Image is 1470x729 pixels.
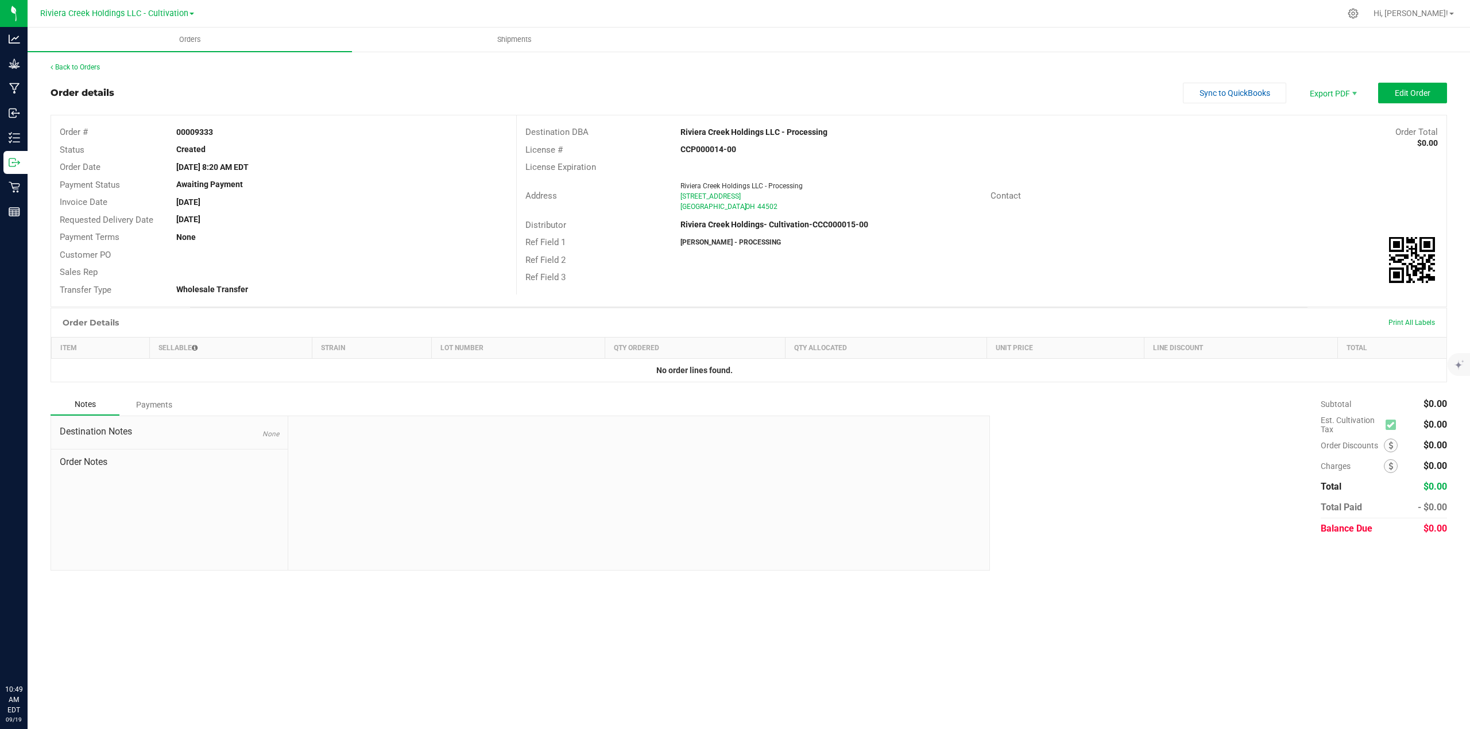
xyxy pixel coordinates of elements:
[525,127,589,137] span: Destination DBA
[680,182,803,190] span: Riviera Creek Holdings LLC - Processing
[1423,481,1447,492] span: $0.00
[987,338,1144,359] th: Unit Price
[60,215,153,225] span: Requested Delivery Date
[525,162,596,172] span: License Expiration
[1423,419,1447,430] span: $0.00
[482,34,547,45] span: Shipments
[51,394,119,416] div: Notes
[757,203,777,211] span: 44502
[680,127,827,137] strong: Riviera Creek Holdings LLC - Processing
[431,338,605,359] th: Lot Number
[176,180,243,189] strong: Awaiting Payment
[1346,8,1360,19] div: Manage settings
[60,145,84,155] span: Status
[656,366,733,375] strong: No order lines found.
[1389,237,1435,283] qrcode: 00009333
[1321,441,1384,450] span: Order Discounts
[40,9,188,18] span: Riviera Creek Holdings LLC - Cultivation
[1388,319,1435,327] span: Print All Labels
[680,145,736,154] strong: CCP000014-00
[1321,523,1372,534] span: Balance Due
[164,34,216,45] span: Orders
[63,318,119,327] h1: Order Details
[1395,88,1430,98] span: Edit Order
[1378,83,1447,103] button: Edit Order
[51,63,100,71] a: Back to Orders
[1386,417,1401,433] span: Calculate cultivation tax
[176,215,200,224] strong: [DATE]
[5,684,22,715] p: 10:49 AM EDT
[991,191,1021,201] span: Contact
[744,203,745,211] span: ,
[1200,88,1270,98] span: Sync to QuickBooks
[60,127,88,137] span: Order #
[1389,237,1435,283] img: Scan me!
[1144,338,1338,359] th: Line Discount
[680,220,868,229] strong: Riviera Creek Holdings- Cultivation-CCC000015-00
[745,203,755,211] span: OH
[680,192,741,200] span: [STREET_ADDRESS]
[11,637,46,672] iframe: Resource center
[9,181,20,193] inline-svg: Retail
[1423,398,1447,409] span: $0.00
[5,715,22,724] p: 09/19
[786,338,987,359] th: Qty Allocated
[352,28,676,52] a: Shipments
[1321,502,1362,513] span: Total Paid
[1423,460,1447,471] span: $0.00
[262,430,279,438] span: None
[60,232,119,242] span: Payment Terms
[1183,83,1286,103] button: Sync to QuickBooks
[150,338,312,359] th: Sellable
[525,237,566,247] span: Ref Field 1
[9,132,20,144] inline-svg: Inventory
[680,203,746,211] span: [GEOGRAPHIC_DATA]
[525,191,557,201] span: Address
[525,255,566,265] span: Ref Field 2
[60,425,279,439] span: Destination Notes
[1417,138,1438,148] strong: $0.00
[1418,502,1447,513] span: - $0.00
[28,28,352,52] a: Orders
[525,220,566,230] span: Distributor
[176,197,200,207] strong: [DATE]
[176,232,196,242] strong: None
[525,145,563,155] span: License #
[1423,523,1447,534] span: $0.00
[60,455,279,469] span: Order Notes
[52,338,150,359] th: Item
[60,250,111,260] span: Customer PO
[1321,462,1384,471] span: Charges
[1321,481,1341,492] span: Total
[60,197,107,207] span: Invoice Date
[60,285,111,295] span: Transfer Type
[119,394,188,415] div: Payments
[176,162,249,172] strong: [DATE] 8:20 AM EDT
[9,157,20,168] inline-svg: Outbound
[9,33,20,45] inline-svg: Analytics
[680,238,781,246] strong: [PERSON_NAME] - PROCESSING
[9,206,20,218] inline-svg: Reports
[9,83,20,94] inline-svg: Manufacturing
[312,338,431,359] th: Strain
[60,162,100,172] span: Order Date
[176,145,206,154] strong: Created
[1423,440,1447,451] span: $0.00
[525,272,566,282] span: Ref Field 3
[176,127,213,137] strong: 00009333
[1337,338,1446,359] th: Total
[176,285,248,294] strong: Wholesale Transfer
[60,267,98,277] span: Sales Rep
[1374,9,1448,18] span: Hi, [PERSON_NAME]!
[9,107,20,119] inline-svg: Inbound
[1298,83,1367,103] li: Export PDF
[605,338,786,359] th: Qty Ordered
[1321,400,1351,409] span: Subtotal
[60,180,120,190] span: Payment Status
[1395,127,1438,137] span: Order Total
[9,58,20,69] inline-svg: Grow
[51,86,114,100] div: Order details
[1321,416,1381,434] span: Est. Cultivation Tax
